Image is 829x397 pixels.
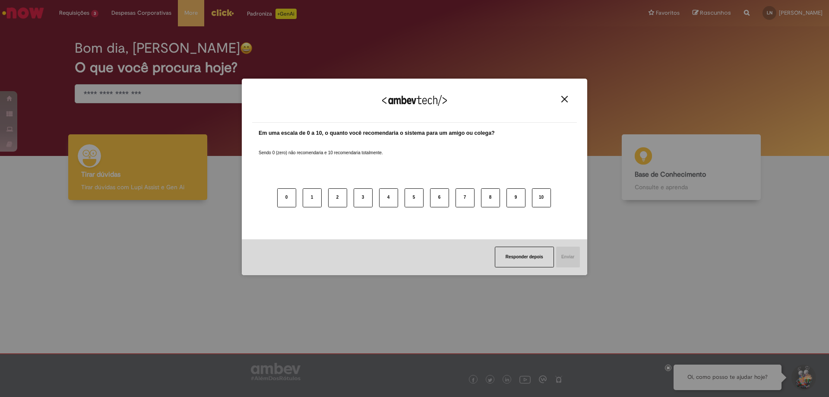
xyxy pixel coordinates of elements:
[405,188,424,207] button: 5
[277,188,296,207] button: 0
[354,188,373,207] button: 3
[559,95,570,103] button: Close
[259,129,495,137] label: Em uma escala de 0 a 10, o quanto você recomendaria o sistema para um amigo ou colega?
[456,188,475,207] button: 7
[328,188,347,207] button: 2
[481,188,500,207] button: 8
[561,96,568,102] img: Close
[259,140,383,156] label: Sendo 0 (zero) não recomendaria e 10 recomendaria totalmente.
[379,188,398,207] button: 4
[303,188,322,207] button: 1
[430,188,449,207] button: 6
[382,95,447,106] img: Logo Ambevtech
[532,188,551,207] button: 10
[495,247,554,267] button: Responder depois
[506,188,525,207] button: 9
